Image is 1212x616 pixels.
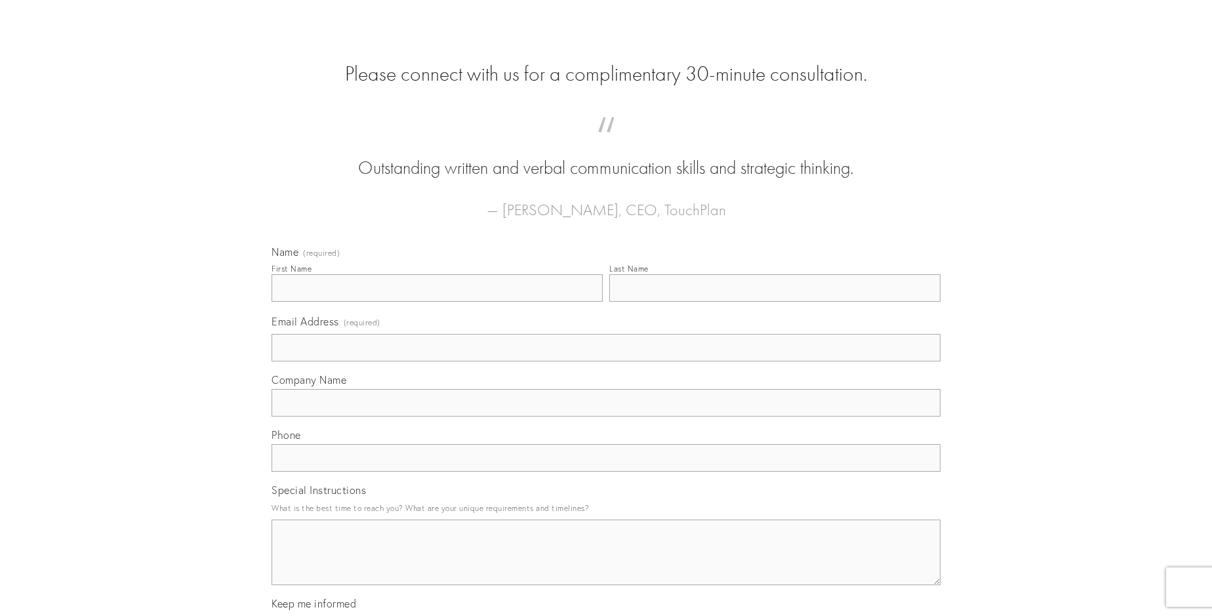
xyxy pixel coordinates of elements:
p: What is the best time to reach you? What are your unique requirements and timelines? [272,499,940,517]
figcaption: — [PERSON_NAME], CEO, TouchPlan [293,181,919,223]
span: “ [293,130,919,155]
div: Last Name [609,264,649,274]
h2: Please connect with us for a complimentary 30-minute consultation. [272,62,940,87]
span: Special Instructions [272,483,366,497]
span: Email Address [272,315,339,328]
blockquote: Outstanding written and verbal communication skills and strategic thinking. [293,130,919,181]
span: Name [272,245,298,258]
div: First Name [272,264,312,274]
span: Keep me informed [272,597,356,610]
span: Company Name [272,373,346,386]
span: (required) [303,249,340,257]
span: (required) [344,314,380,331]
span: Phone [272,428,301,441]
